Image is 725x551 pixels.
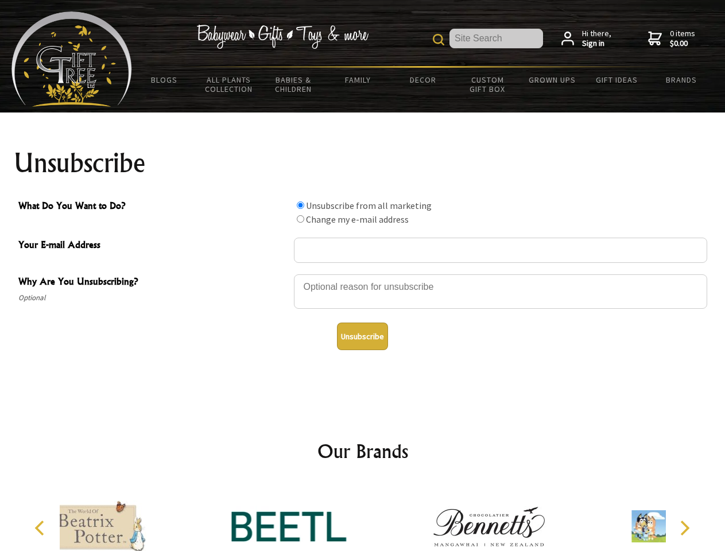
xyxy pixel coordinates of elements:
[449,29,543,48] input: Site Search
[672,515,697,541] button: Next
[584,68,649,92] a: Gift Ideas
[196,25,369,49] img: Babywear - Gifts - Toys & more
[561,29,611,49] a: Hi there,Sign in
[306,214,409,225] label: Change my e-mail address
[390,68,455,92] a: Decor
[306,200,432,211] label: Unsubscribe from all marketing
[337,323,388,350] button: Unsubscribe
[18,291,288,305] span: Optional
[582,29,611,49] span: Hi there,
[582,38,611,49] strong: Sign in
[455,68,520,101] a: Custom Gift Box
[297,215,304,223] input: What Do You Want to Do?
[294,238,707,263] input: Your E-mail Address
[670,38,695,49] strong: $0.00
[326,68,391,92] a: Family
[18,199,288,215] span: What Do You Want to Do?
[14,149,712,177] h1: Unsubscribe
[23,437,703,465] h2: Our Brands
[197,68,262,101] a: All Plants Collection
[29,515,54,541] button: Previous
[648,29,695,49] a: 0 items$0.00
[433,34,444,45] img: product search
[649,68,714,92] a: Brands
[519,68,584,92] a: Grown Ups
[18,274,288,291] span: Why Are You Unsubscribing?
[294,274,707,309] textarea: Why Are You Unsubscribing?
[11,11,132,107] img: Babyware - Gifts - Toys and more...
[261,68,326,101] a: Babies & Children
[18,238,288,254] span: Your E-mail Address
[132,68,197,92] a: BLOGS
[297,201,304,209] input: What Do You Want to Do?
[670,28,695,49] span: 0 items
